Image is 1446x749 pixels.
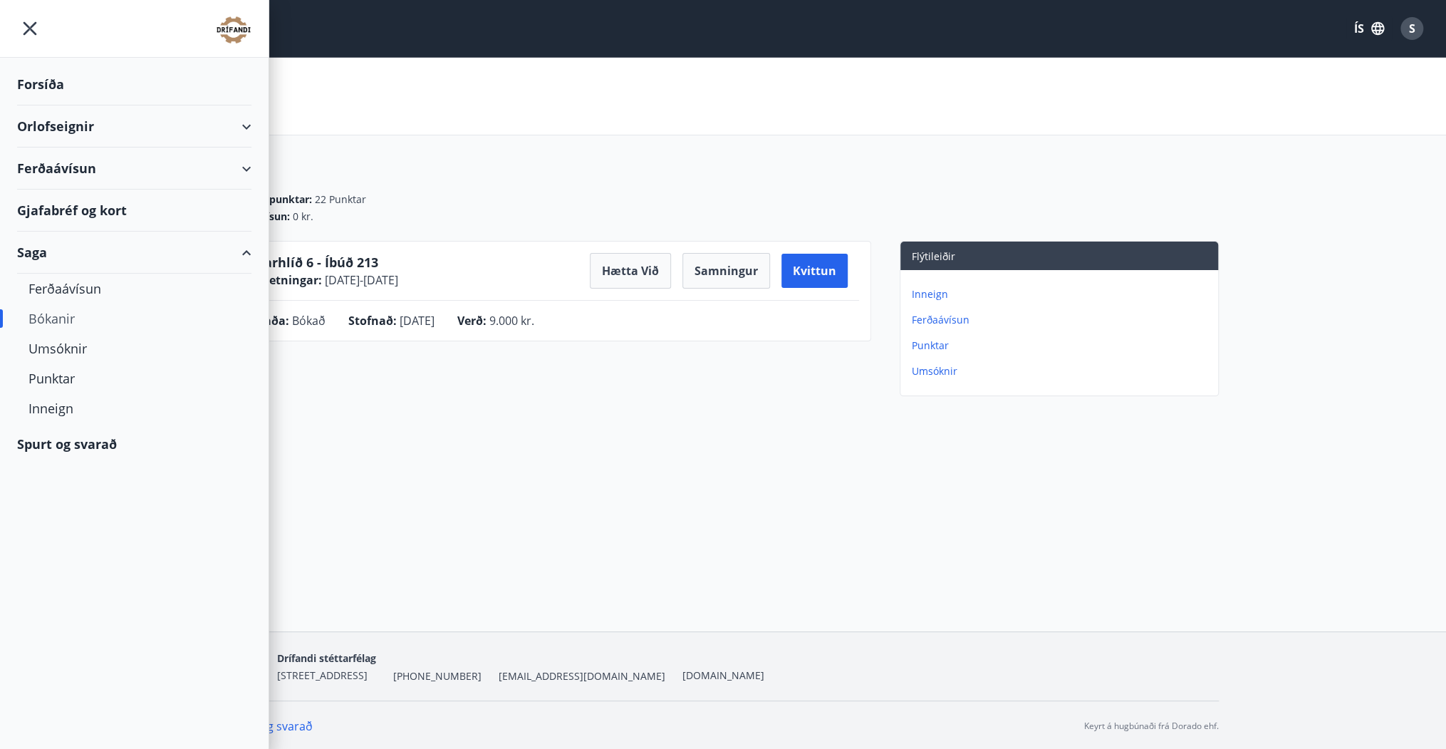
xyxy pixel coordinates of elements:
[17,190,251,232] div: Gjafabréf og kort
[912,339,1212,353] p: Punktar
[457,313,487,329] span: Verð :
[17,148,251,190] div: Ferðaávísun
[912,364,1212,378] p: Umsóknir
[17,423,251,465] div: Spurt og svarað
[28,274,240,304] div: Ferðaávísun
[1395,11,1429,46] button: S
[17,16,43,41] button: menu
[241,254,378,271] span: Arnarhlíð 6 - Íbúð 213
[277,651,376,665] span: Drífandi stéttarfélag
[1409,21,1415,36] span: S
[393,669,482,683] span: [PHONE_NUMBER]
[17,63,251,105] div: Forsíða
[216,16,251,44] img: union_logo
[17,105,251,148] div: Orlofseignir
[400,313,435,329] span: [DATE]
[1084,720,1219,733] p: Keyrt á hugbúnaði frá Dorado ehf.
[489,313,534,329] span: 9.000 kr.
[322,272,398,288] span: [DATE] - [DATE]
[590,253,671,289] button: Hætta við
[227,192,312,207] span: Samtals punktar :
[912,313,1212,327] p: Ferðaávísun
[253,313,289,329] span: Staða :
[912,249,955,263] span: Flýtileiðir
[28,304,240,334] div: Bókanir
[912,287,1212,301] p: Inneign
[241,272,322,288] span: Dagsetningar :
[28,363,240,393] div: Punktar
[781,254,848,288] button: Kvittun
[682,253,770,289] button: Samningur
[28,334,240,363] div: Umsóknir
[17,232,251,274] div: Saga
[348,313,397,329] span: Stofnað :
[227,718,313,734] a: Spurt og svarað
[682,668,764,682] a: [DOMAIN_NAME]
[292,313,326,329] span: Bókað
[499,669,665,683] span: [EMAIL_ADDRESS][DOMAIN_NAME]
[1346,16,1392,41] button: ÍS
[277,668,368,682] span: [STREET_ADDRESS]
[293,210,313,224] span: 0 kr.
[28,393,240,423] div: Inneign
[315,192,366,207] span: 22 Punktar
